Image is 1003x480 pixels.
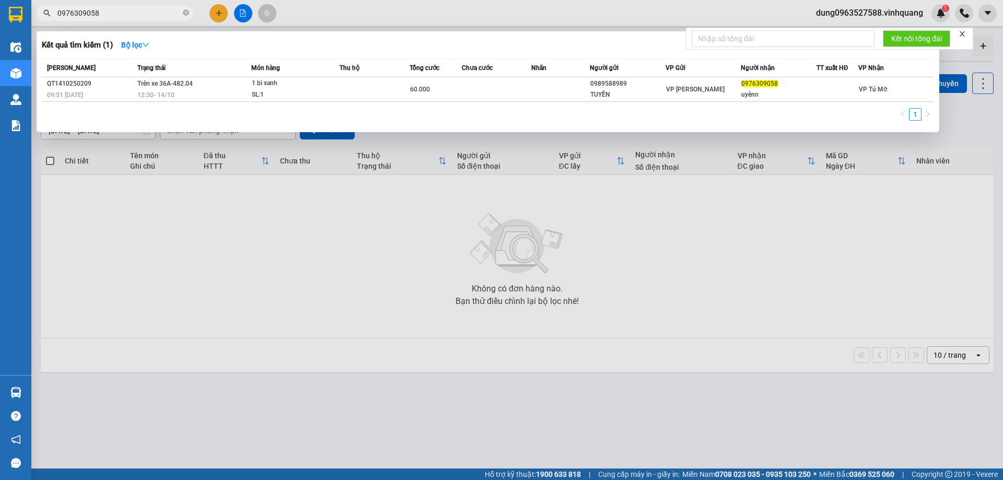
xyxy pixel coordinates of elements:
li: 1 [909,108,922,121]
button: Kết nối tổng đài [883,30,950,47]
span: Thu hộ [340,64,359,72]
span: 12:30 - 14/10 [137,91,174,99]
div: SL: 1 [252,89,330,101]
span: search [43,9,51,17]
button: left [896,108,909,121]
span: Tổng cước [410,64,439,72]
input: Nhập số tổng đài [692,30,874,47]
button: Bộ lọcdown [113,37,158,53]
span: Trên xe 36A-482.04 [137,80,193,87]
div: 1 bì xanh [252,78,330,89]
span: [PERSON_NAME] [47,64,96,72]
div: 0989588989 [590,78,665,89]
span: Chưa cước [462,64,493,72]
img: solution-icon [10,120,21,131]
span: close [959,30,966,38]
img: warehouse-icon [10,68,21,79]
div: uyênn [741,89,816,100]
span: VP Tú Mỡ [859,86,887,93]
span: Kết nối tổng đài [891,33,942,44]
li: Next Page [922,108,934,121]
div: TUYẾN [590,89,665,100]
input: Tìm tên, số ĐT hoặc mã đơn [57,7,181,19]
button: right [922,108,934,121]
li: Previous Page [896,108,909,121]
span: Người nhận [741,64,775,72]
span: close-circle [183,8,189,18]
span: left [900,111,906,117]
span: Trạng thái [137,64,166,72]
span: message [11,458,21,468]
span: Nhãn [531,64,546,72]
img: warehouse-icon [10,42,21,53]
img: warehouse-icon [10,94,21,105]
img: logo-vxr [9,7,22,22]
span: Người gửi [590,64,619,72]
span: down [142,41,149,49]
span: right [925,111,931,117]
span: 09:51 [DATE] [47,91,83,99]
span: VP Gửi [666,64,685,72]
div: QT1410250209 [47,78,134,89]
span: close-circle [183,9,189,16]
span: VP [PERSON_NAME] [666,86,725,93]
img: warehouse-icon [10,387,21,398]
span: notification [11,435,21,444]
h3: Kết quả tìm kiếm ( 1 ) [42,40,113,51]
strong: Bộ lọc [121,41,149,49]
a: 1 [909,109,921,120]
span: Món hàng [251,64,280,72]
span: TT xuất HĐ [817,64,848,72]
span: VP Nhận [858,64,884,72]
span: question-circle [11,411,21,421]
span: 60.000 [410,86,430,93]
span: 0976309058 [741,80,778,87]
